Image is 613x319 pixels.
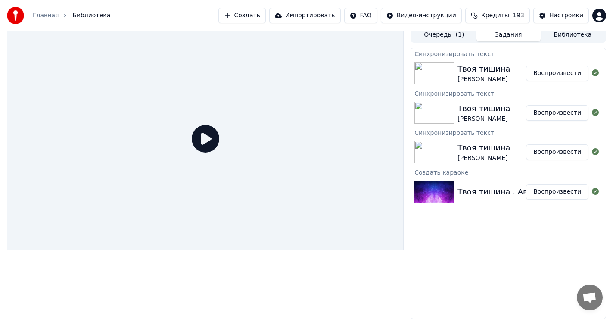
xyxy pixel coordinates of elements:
button: Очередь [412,29,476,41]
button: Воспроизвести [526,66,588,81]
button: Воспроизвести [526,144,588,160]
div: Твоя тишина [457,63,510,75]
div: Открытый чат [577,285,603,310]
span: 193 [513,11,524,20]
div: Настройки [549,11,583,20]
img: youka [7,7,24,24]
div: [PERSON_NAME] [457,115,510,123]
div: [PERSON_NAME] [457,75,510,84]
nav: breadcrumb [33,11,110,20]
div: Твоя тишина [457,142,510,154]
span: Библиотека [72,11,110,20]
button: Видео-инструкции [381,8,462,23]
button: Импортировать [269,8,341,23]
span: Кредиты [481,11,509,20]
button: Кредиты193 [465,8,530,23]
div: Твоя тишина [457,103,510,115]
a: Главная [33,11,59,20]
div: [PERSON_NAME] [457,154,510,163]
div: Синхронизировать текст [411,48,606,59]
button: Воспроизвести [526,184,588,200]
button: Задания [476,29,541,41]
button: Настройки [533,8,589,23]
button: Создать [218,8,266,23]
button: FAQ [344,8,377,23]
div: Синхронизировать текст [411,88,606,98]
div: Синхронизировать текст [411,127,606,138]
span: ( 1 ) [456,31,464,39]
button: Библиотека [541,29,605,41]
div: Создать караоке [411,167,606,177]
button: Воспроизвести [526,105,588,121]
